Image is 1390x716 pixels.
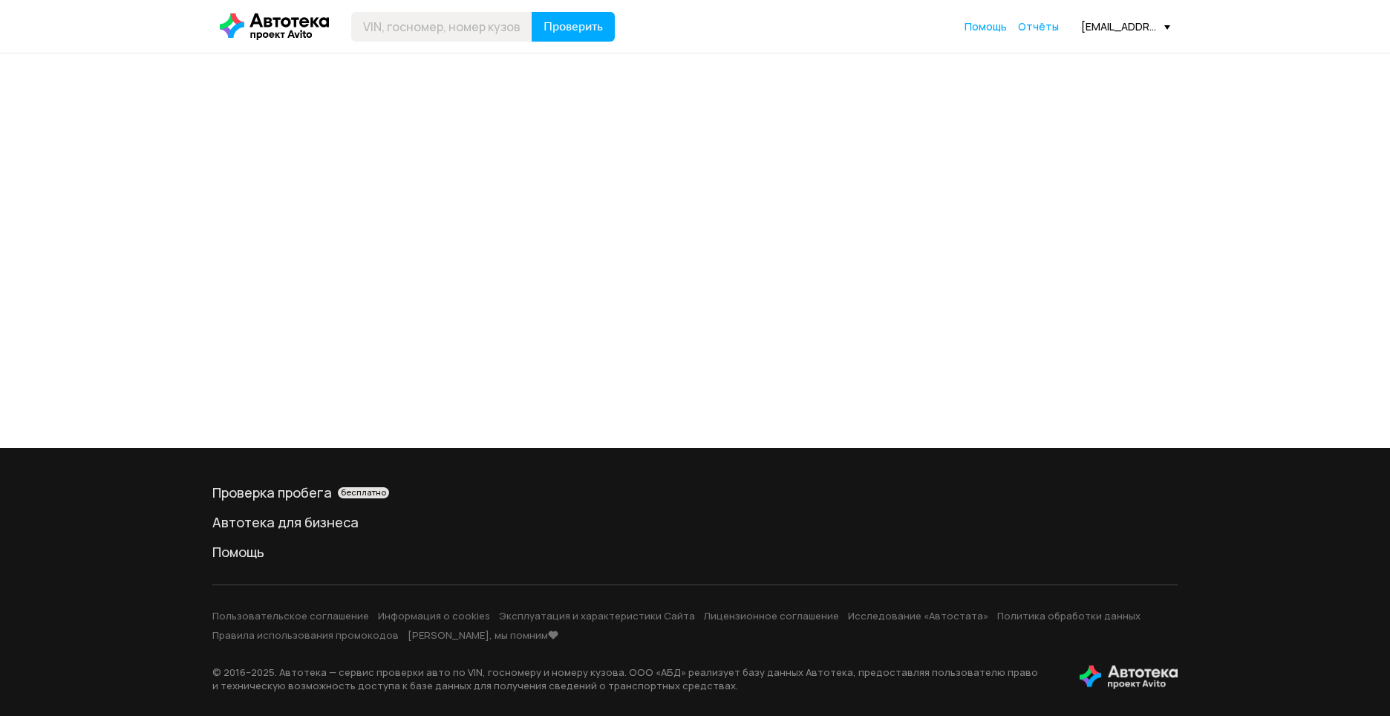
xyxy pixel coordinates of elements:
a: Лицензионное соглашение [704,609,839,622]
a: Помощь [965,19,1007,34]
div: Проверка пробега [212,484,1178,501]
input: VIN, госномер, номер кузова [351,12,532,42]
a: Помощь [212,543,1178,561]
span: Отчёты [1018,19,1059,33]
button: Проверить [532,12,615,42]
div: [EMAIL_ADDRESS][DOMAIN_NAME] [1081,19,1170,33]
a: Пользовательское соглашение [212,609,369,622]
a: Эксплуатация и характеристики Сайта [499,609,695,622]
span: Проверить [544,21,603,33]
a: Отчёты [1018,19,1059,34]
a: Правила использования промокодов [212,628,399,642]
a: [PERSON_NAME], мы помним [408,628,558,642]
a: Проверка пробегабесплатно [212,484,1178,501]
a: Политика обработки данных [997,609,1141,622]
a: Автотека для бизнеса [212,513,1178,531]
a: Исследование «Автостата» [848,609,988,622]
a: Информация о cookies [378,609,490,622]
img: tWS6KzJlK1XUpy65r7uaHVIs4JI6Dha8Nraz9T2hA03BhoCc4MtbvZCxBLwJIh+mQSIAkLBJpqMoKVdP8sONaFJLCz6I0+pu7... [1080,665,1178,689]
span: Помощь [965,19,1007,33]
p: © 2016– 2025 . Автотека — сервис проверки авто по VIN, госномеру и номеру кузова. ООО «АБД» реали... [212,665,1056,692]
span: бесплатно [341,487,386,498]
